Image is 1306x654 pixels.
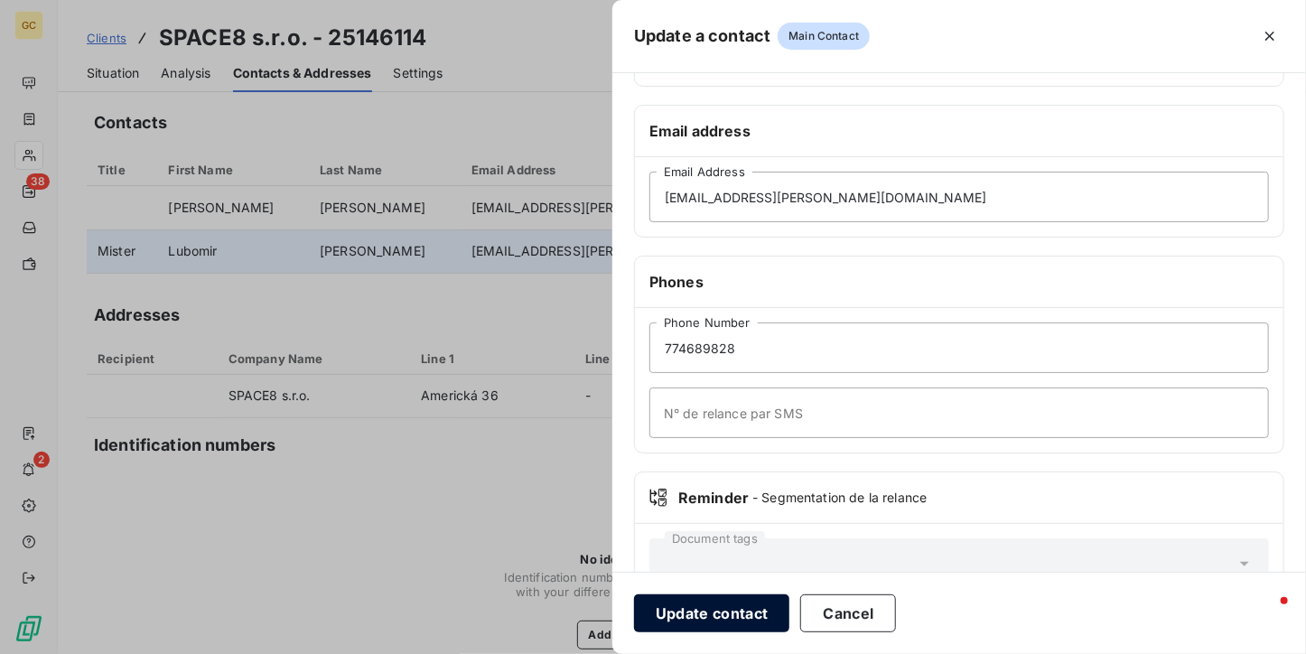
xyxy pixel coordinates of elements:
button: Cancel [800,594,896,632]
input: placeholder [649,388,1269,438]
input: placeholder [649,322,1269,373]
div: Reminder [649,487,1269,509]
iframe: Intercom live chat [1245,593,1288,636]
button: Update contact [634,594,789,632]
h6: Phones [649,271,1269,293]
h5: Update a contact [634,23,770,49]
span: Main Contact [778,23,870,50]
h6: Email address [649,120,1269,142]
input: placeholder [649,172,1269,222]
span: - Segmentation de la relance [752,489,927,507]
